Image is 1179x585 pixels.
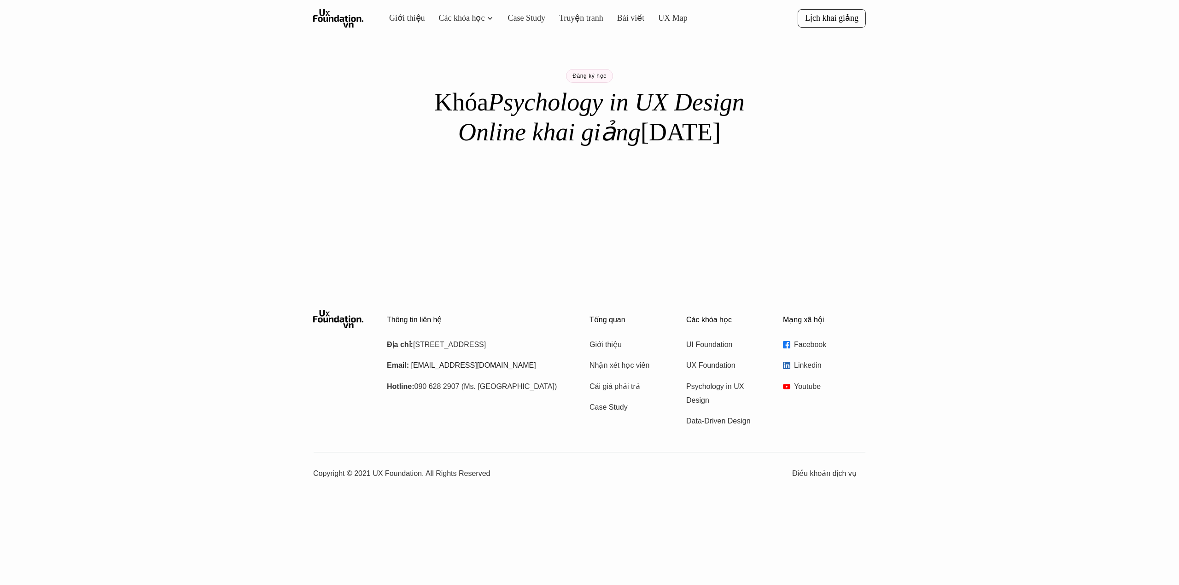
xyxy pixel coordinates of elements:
p: Copyright © 2021 UX Foundation. All Rights Reserved [313,467,792,481]
a: Linkedin [783,359,866,372]
a: [EMAIL_ADDRESS][DOMAIN_NAME] [411,361,536,369]
a: Psychology in UX Design [686,380,760,408]
a: Giới thiệu [589,338,663,352]
p: Youtube [794,380,866,394]
h1: Khóa [DATE] [428,87,751,147]
a: UX Map [651,13,680,23]
p: Mạng xã hội [783,315,866,324]
a: Điều khoản dịch vụ [792,467,866,481]
a: Truyện tranh [554,13,599,23]
a: UI Foundation [686,338,760,352]
iframe: Tally form [405,166,774,235]
p: 090 628 2907 (Ms. [GEOGRAPHIC_DATA]) [387,380,566,394]
strong: Hotline: [387,382,414,390]
strong: Email: [387,361,409,369]
p: Đăng ký học [572,73,607,79]
a: Youtube [783,380,866,394]
p: [STREET_ADDRESS] [387,338,566,352]
a: UX Foundation [686,359,760,372]
a: Cái giá phải trả [589,380,663,394]
p: Thông tin liên hệ [387,315,566,324]
a: Nhận xét học viên [589,359,663,372]
p: Các khóa học [686,315,769,324]
p: Linkedin [794,359,866,372]
p: Lịch khai giảng [808,13,858,23]
a: Bài viết [613,13,637,23]
a: Case Study [504,13,541,23]
p: Facebook [794,338,866,352]
p: Tổng quan [589,315,672,324]
a: Case Study [589,400,663,414]
a: Các khóa học [437,13,481,23]
a: Lịch khai giảng [800,9,866,27]
strong: Địa chỉ: [387,341,413,348]
a: Data-Driven Design [686,414,760,428]
a: Giới thiệu [389,13,423,23]
em: Psychology in UX Design Online khai giảng [460,86,742,148]
a: Facebook [783,338,866,352]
